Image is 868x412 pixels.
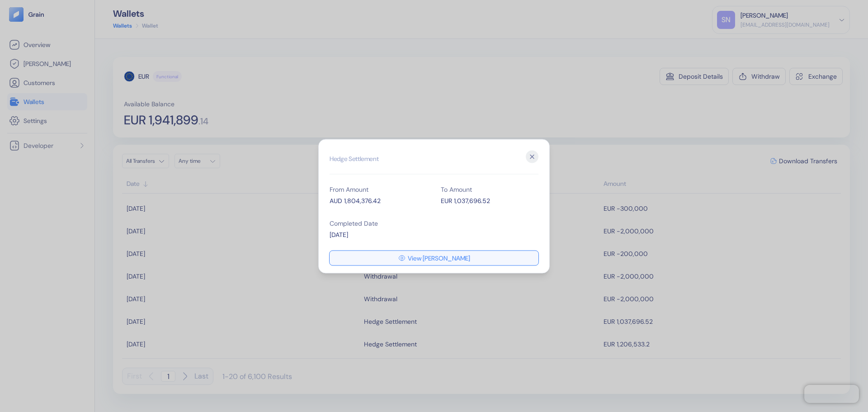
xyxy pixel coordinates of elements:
div: From Amount [330,186,427,192]
div: AUD 1,804,376.42 [330,196,427,205]
div: [DATE] [330,230,427,239]
span: View [PERSON_NAME] [408,255,470,261]
h2: Hedge Settlement [330,150,538,174]
div: Completed Date [330,220,427,226]
button: View [PERSON_NAME] [330,251,538,265]
div: EUR 1,037,696.52 [441,196,538,205]
div: To Amount [441,186,538,192]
